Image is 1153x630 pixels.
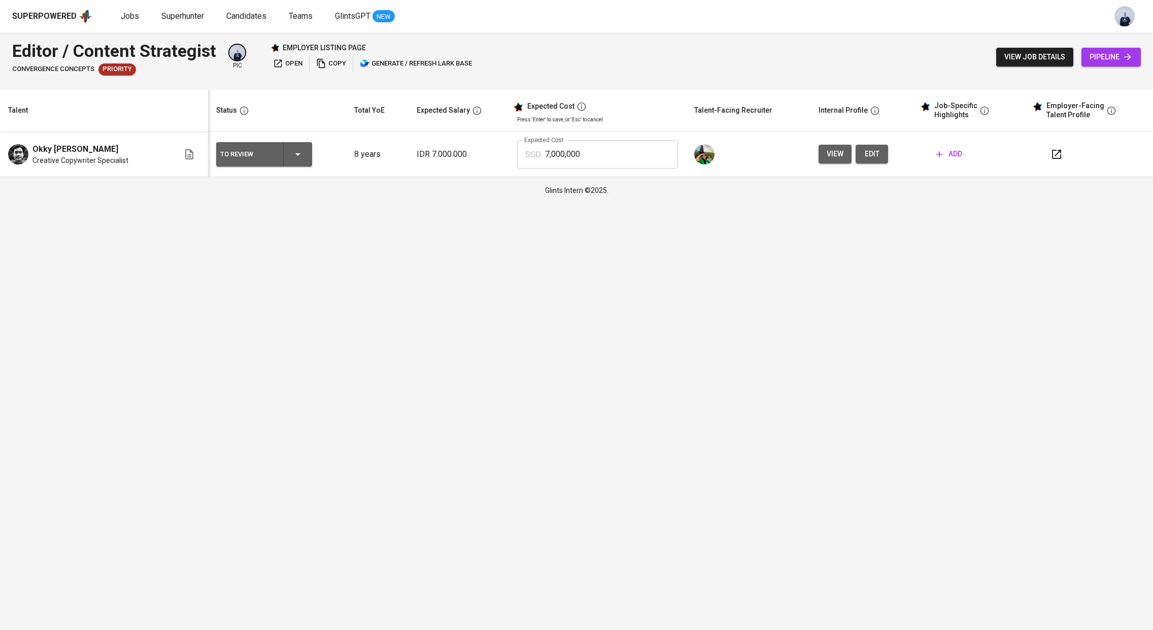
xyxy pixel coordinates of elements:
[216,142,312,167] button: To Review
[996,48,1073,67] button: view job details
[273,58,302,70] span: open
[121,10,141,23] a: Jobs
[12,39,216,63] div: Editor / Content Strategist
[283,43,366,53] p: employer listing page
[417,148,501,160] p: IDR 7.000.000
[226,10,268,23] a: Candidates
[932,145,966,163] button: add
[354,148,400,160] p: 8 years
[527,102,574,111] div: Expected Cost
[819,145,852,163] button: view
[314,56,349,72] button: copy
[1114,6,1135,26] img: annisa@glints.com
[694,104,772,117] div: Talent-Facing Recruiter
[360,58,370,69] img: lark
[920,102,930,112] img: glints_star.svg
[216,104,237,117] div: Status
[8,104,28,117] div: Talent
[1046,102,1104,119] div: Employer-Facing Talent Profile
[856,145,888,163] button: edit
[32,143,118,155] span: Okky [PERSON_NAME]
[934,102,977,119] div: Job-Specific Highlights
[12,64,94,74] span: Convergence Concepts
[357,56,474,72] button: lark generate / refresh lark base
[228,44,246,70] div: pic
[372,12,395,22] span: NEW
[289,11,313,21] span: Teams
[98,63,136,76] div: New Job received from Demand Team
[161,10,206,23] a: Superhunter
[98,64,136,74] span: Priority
[316,58,346,70] span: copy
[270,56,305,72] button: open
[335,11,370,21] span: GlintsGPT
[121,11,139,21] span: Jobs
[694,144,715,164] img: eva@glints.com
[819,104,868,117] div: Internal Profile
[12,11,77,22] div: Superpowered
[32,155,128,165] span: Creative Copywriter Specialist
[289,10,315,23] a: Teams
[226,11,266,21] span: Candidates
[1004,51,1065,63] span: view job details
[79,9,92,24] img: app logo
[8,144,28,164] img: Okky Ganesha Putra
[525,149,541,161] p: SGD
[335,10,395,23] a: GlintsGPT NEW
[354,104,385,117] div: Total YoE
[417,104,470,117] div: Expected Salary
[1032,102,1042,112] img: glints_star.svg
[270,43,280,52] img: Glints Star
[229,45,245,60] img: annisa@glints.com
[220,148,275,161] div: To Review
[513,102,523,112] img: glints_star.svg
[517,116,678,123] p: Press 'Enter' to save, or 'Esc' to cancel
[1090,51,1133,63] span: pipeline
[864,148,880,160] span: edit
[827,148,843,160] span: view
[936,148,962,160] span: add
[12,9,92,24] a: Superpoweredapp logo
[161,11,204,21] span: Superhunter
[360,58,472,70] span: generate / refresh lark base
[1081,48,1141,67] a: pipeline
